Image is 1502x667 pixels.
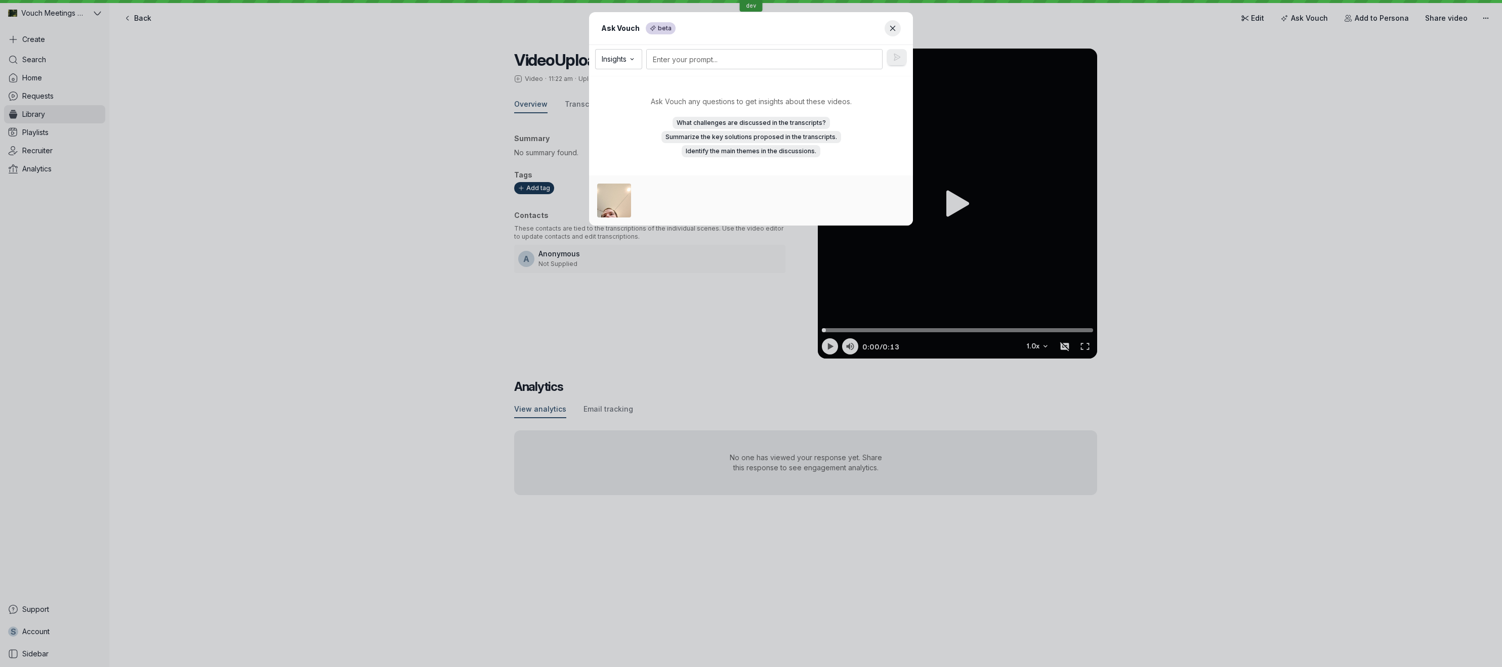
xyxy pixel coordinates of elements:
[658,22,672,34] span: beta
[601,97,901,107] p: Ask Vouch any questions to get insights about these videos.
[887,49,907,65] button: Send prompt
[673,117,830,129] button: What challenges are discussed in the transcripts?
[602,54,627,64] span: Insights
[677,118,826,128] span: What challenges are discussed in the transcripts?
[885,20,901,36] button: Close modal
[686,146,816,156] span: Identify the main themes in the discussions.
[665,132,837,142] span: Summarize the key solutions proposed in the transcripts.
[597,184,631,217] button: Play video
[601,22,640,34] h1: Ask Vouch
[661,131,841,143] button: Summarize the key solutions proposed in the transcripts.
[595,49,642,69] button: Insights
[682,145,820,157] button: Identify the main themes in the discussions.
